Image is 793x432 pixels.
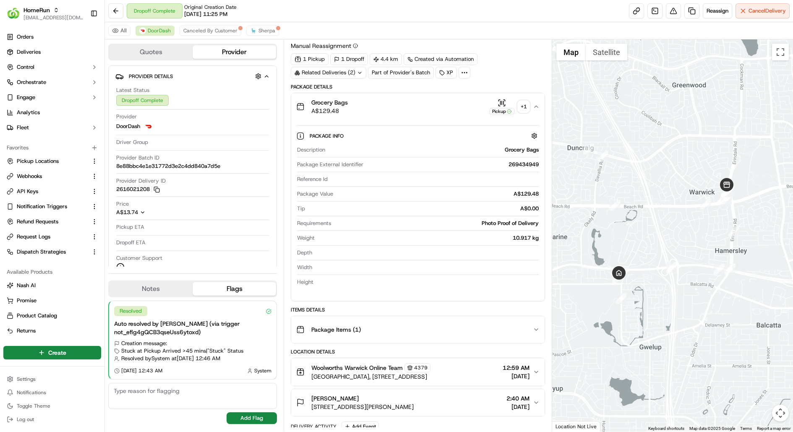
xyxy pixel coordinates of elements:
[23,6,50,14] span: HomeRun
[7,218,88,225] a: Refund Requests
[3,294,101,307] button: Promise
[311,403,414,411] span: [STREET_ADDRESS][PERSON_NAME]
[648,426,684,432] button: Keyboard shortcuts
[297,175,328,183] span: Reference Id
[17,282,36,289] span: Nash AI
[129,73,173,80] span: Provider Details
[436,67,457,79] div: XP
[29,88,106,95] div: We're available if you need us!
[23,14,83,21] button: [EMAIL_ADDRESS][DOMAIN_NAME]
[121,340,167,347] span: Creation message:
[17,121,64,130] span: Knowledge Base
[116,139,148,146] span: Driver Group
[725,264,736,275] div: 30
[586,44,627,60] button: Show satellite imagery
[489,99,530,115] button: Pickup+1
[193,282,276,296] button: Flags
[17,33,34,41] span: Orders
[597,151,608,162] div: 2
[3,45,101,59] a: Deliveries
[503,372,530,380] span: [DATE]
[749,7,786,15] span: Cancel Delivery
[554,421,582,432] a: Open this area in Google Maps (opens a new window)
[116,209,190,216] button: A$13.74
[7,312,98,319] a: Product Catalog
[8,122,15,129] div: 📗
[17,203,67,210] span: Notification Triggers
[721,186,732,197] div: 26
[17,403,50,409] span: Toggle Theme
[297,220,331,227] span: Requirements
[311,364,403,372] span: Woolworths Warwick Online Team
[116,162,220,170] span: 8e88bbc4e1e31772d3e2c4dd840a7d5e
[180,26,241,36] button: Canceled By Customer
[3,154,101,168] button: Pickup Locations
[108,26,130,36] button: All
[116,239,146,246] span: Dropoff ETA
[116,86,149,94] span: Latest Status
[714,264,725,275] div: 31
[772,44,789,60] button: Toggle fullscreen view
[554,421,582,432] img: Google
[3,387,101,398] button: Notifications
[3,185,101,198] button: API Keys
[172,355,220,362] span: at [DATE] 12:46 AM
[143,82,153,92] button: Start new chat
[518,101,530,113] div: + 1
[3,414,101,425] button: Log out
[7,282,98,289] a: Nash AI
[121,367,162,374] span: [DATE] 12:43 AM
[7,173,88,180] a: Webhooks
[404,53,477,65] a: Created via Automation
[3,265,101,279] div: Available Products
[17,157,59,165] span: Pickup Locations
[17,389,46,396] span: Notifications
[689,426,735,431] span: Map data ©2025 Google
[116,223,144,231] span: Pickup ETA
[489,108,514,115] div: Pickup
[8,8,25,25] img: Nash
[109,45,193,59] button: Quotes
[291,84,545,90] div: Package Details
[297,234,315,242] span: Weight
[3,141,101,154] div: Favorites
[17,48,41,56] span: Deliveries
[291,120,545,301] div: Grocery BagsA$129.48Pickup+1
[3,170,101,183] button: Webhooks
[297,161,363,168] span: Package External Identifier
[3,215,101,228] button: Refund Requests
[583,144,594,154] div: 1
[3,346,101,359] button: Create
[311,107,348,115] span: A$129.48
[700,199,711,209] div: 4
[116,200,129,208] span: Price
[3,324,101,338] button: Returns
[3,309,101,322] button: Product Catalog
[17,248,66,256] span: Dispatch Strategies
[3,121,101,134] button: Fleet
[728,226,739,237] div: 29
[8,80,23,95] img: 1736555255976-a54dd68f-1ca7-489b-9aae-adbdc363a1c4
[3,91,101,104] button: Engage
[506,403,530,411] span: [DATE]
[291,389,545,416] button: [PERSON_NAME][STREET_ADDRESS][PERSON_NAME]2:40 AM[DATE]
[116,154,159,162] span: Provider Batch ID
[367,161,539,168] div: 269434949
[7,188,88,195] a: API Keys
[291,42,358,50] button: Manual Reassignment
[17,109,40,116] span: Analytics
[136,26,175,36] button: DoorDash
[3,60,101,74] button: Control
[717,194,728,204] div: 24
[329,146,539,154] div: Grocery Bags
[83,142,102,148] span: Pylon
[3,106,101,119] a: Analytics
[610,200,621,211] div: 3
[616,293,627,304] div: 33
[116,177,166,185] span: Provider Delivery ID
[139,27,146,34] img: doordash_logo_v2.png
[17,188,38,195] span: API Keys
[3,373,101,385] button: Settings
[3,400,101,412] button: Toggle Theme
